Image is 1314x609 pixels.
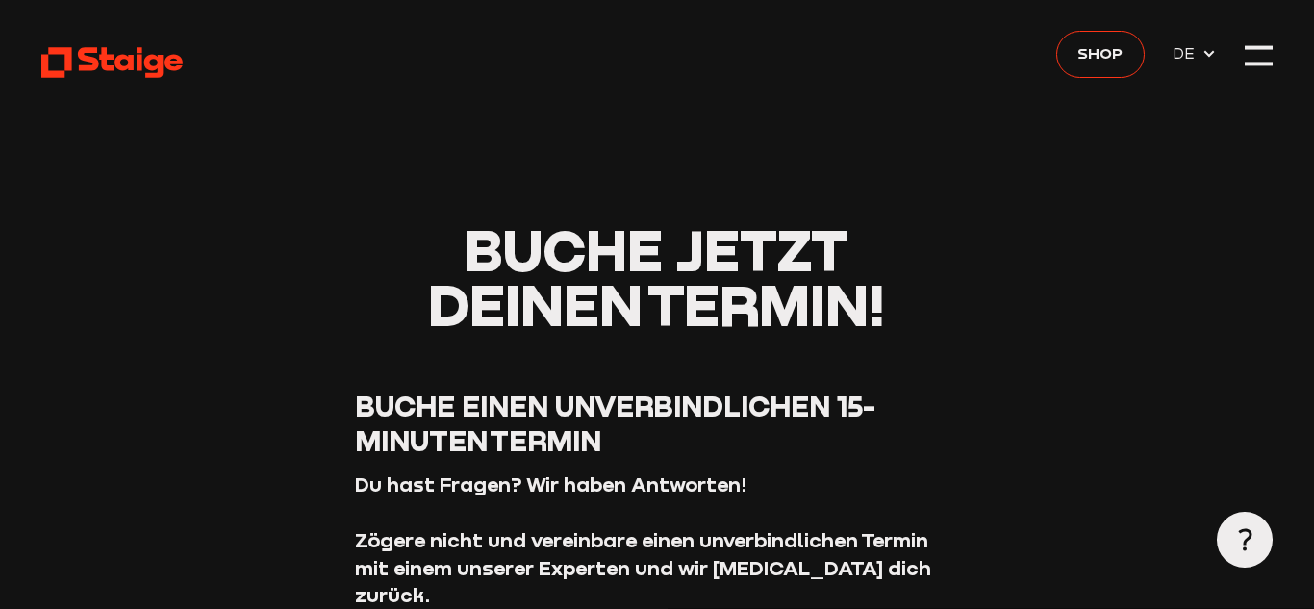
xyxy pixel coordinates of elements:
[1173,41,1201,65] span: DE
[1056,31,1145,78] a: Shop
[355,472,747,496] strong: Du hast Fragen? Wir haben Antworten!
[428,216,885,340] span: Buche jetzt deinen Termin!
[355,389,875,458] span: Buche einen unverbindlichen 15-Minuten Termin
[355,528,931,608] strong: Zögere nicht und vereinbare einen unverbindlichen Termin mit einem unserer Experten und wir [MEDI...
[1077,41,1123,65] span: Shop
